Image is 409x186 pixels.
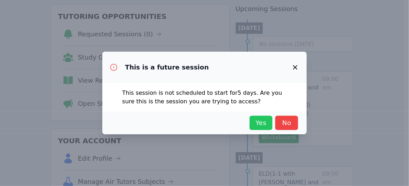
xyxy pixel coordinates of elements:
h3: This is a future session [125,63,209,72]
span: No [279,118,295,128]
button: No [275,116,298,130]
span: Yes [253,118,269,128]
button: Yes [250,116,272,130]
p: This session is not scheduled to start for 5 days . Are you sure this is the session you are tryi... [122,89,287,106]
